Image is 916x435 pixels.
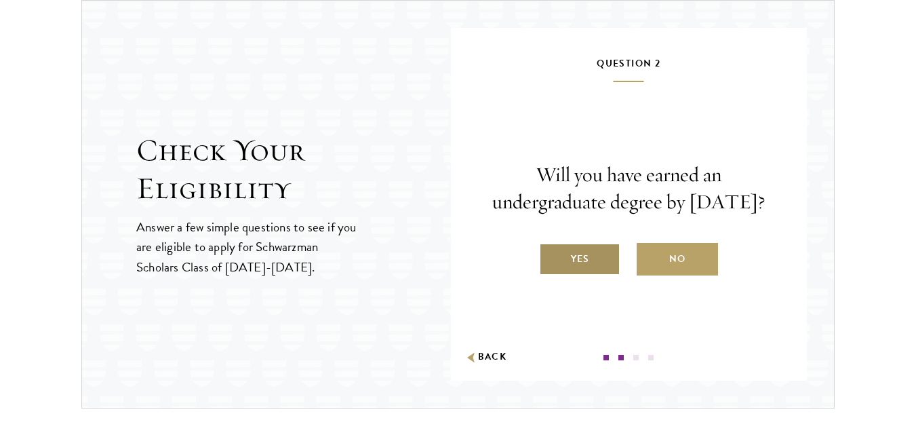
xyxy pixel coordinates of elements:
[492,162,767,216] p: Will you have earned an undergraduate degree by [DATE]?
[464,350,507,364] button: Back
[136,132,451,208] h2: Check Your Eligibility
[492,55,767,82] h5: Question 2
[637,243,718,276] label: No
[539,243,620,276] label: Yes
[136,217,358,276] p: Answer a few simple questions to see if you are eligible to apply for Schwarzman Scholars Class o...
